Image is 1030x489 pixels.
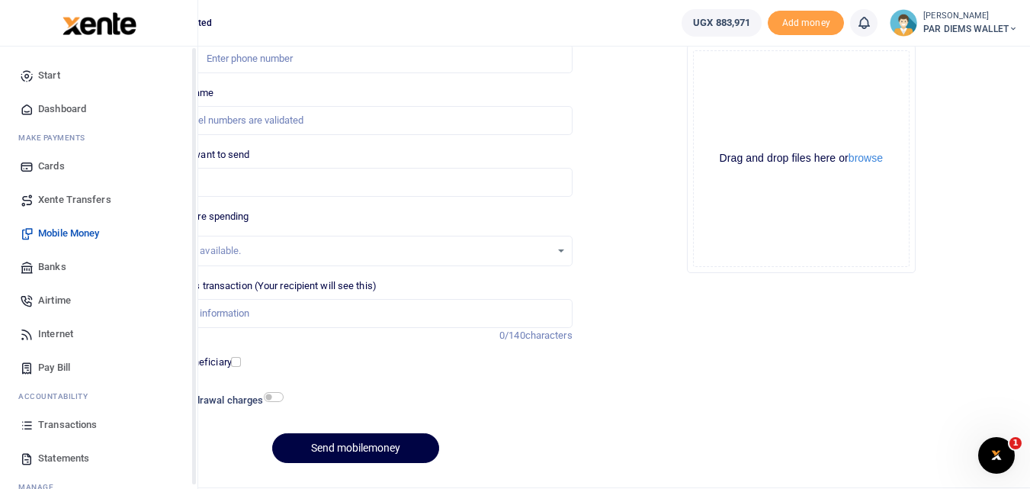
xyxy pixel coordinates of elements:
a: Internet [12,317,185,351]
input: Enter phone number [139,44,572,73]
input: UGX [139,168,572,197]
span: PAR DIEMS WALLET [923,22,1018,36]
div: No options available. [150,243,550,259]
small: [PERSON_NAME] [923,10,1018,23]
button: browse [849,153,883,163]
span: Cards [38,159,65,174]
span: Statements [38,451,89,466]
a: Mobile Money [12,217,185,250]
img: logo-large [63,12,136,35]
a: Pay Bill [12,351,185,384]
span: Pay Bill [38,360,70,375]
a: Statements [12,442,185,475]
span: Transactions [38,417,97,433]
span: characters [525,330,573,341]
li: Toup your wallet [768,11,844,36]
a: Banks [12,250,185,284]
a: Transactions [12,408,185,442]
span: Add money [768,11,844,36]
button: Send mobilemoney [272,433,439,463]
li: Wallet ballance [675,9,768,37]
div: Drag and drop files here or [694,151,909,166]
h6: Include withdrawal charges [141,394,277,407]
span: Start [38,68,60,83]
span: 1 [1009,437,1022,449]
span: Dashboard [38,101,86,117]
a: Start [12,59,185,92]
span: Airtime [38,293,71,308]
div: File Uploader [687,44,916,273]
a: Cards [12,150,185,183]
img: profile-user [890,9,917,37]
a: Xente Transfers [12,183,185,217]
a: Airtime [12,284,185,317]
a: profile-user [PERSON_NAME] PAR DIEMS WALLET [890,9,1018,37]
a: logo-small logo-large logo-large [61,17,136,28]
span: Internet [38,327,73,342]
a: UGX 883,971 [682,9,762,37]
input: Enter extra information [139,299,572,328]
label: Memo for this transaction (Your recipient will see this) [139,278,377,294]
a: Add money [768,16,844,27]
span: ake Payments [26,132,85,143]
input: MTN & Airtel numbers are validated [139,106,572,135]
span: UGX 883,971 [693,15,750,31]
span: countability [30,391,88,402]
li: Ac [12,384,185,408]
iframe: Intercom live chat [978,437,1015,474]
li: M [12,126,185,150]
span: Banks [38,259,66,275]
span: Mobile Money [38,226,99,241]
a: Dashboard [12,92,185,126]
span: 0/140 [499,330,525,341]
span: Xente Transfers [38,192,111,208]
